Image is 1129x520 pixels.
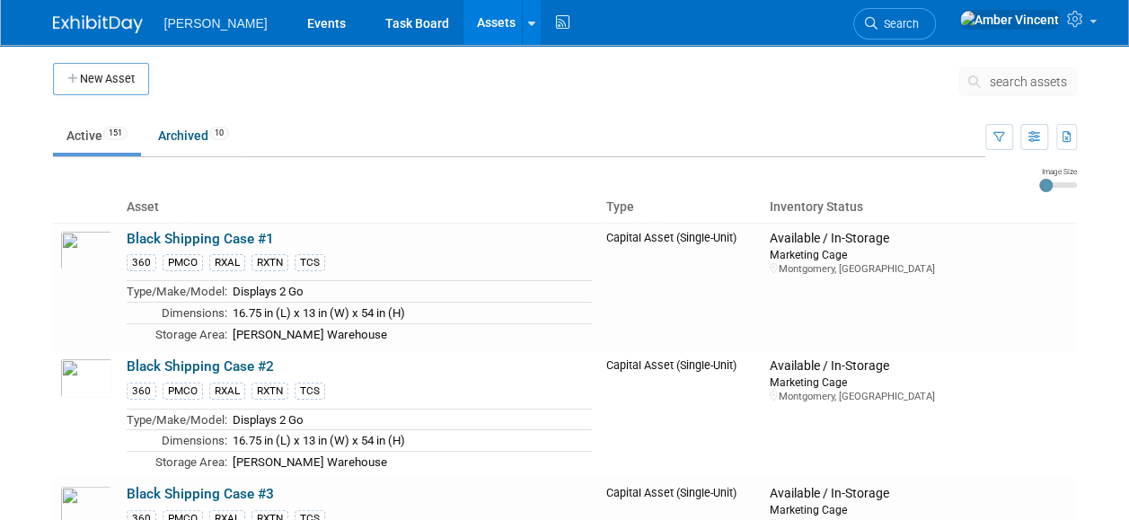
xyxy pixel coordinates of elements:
[233,434,405,447] span: 16.75 in (L) x 13 in (W) x 54 in (H)
[53,119,141,153] a: Active151
[769,247,1069,262] div: Marketing Cage
[163,254,203,271] div: PMCO
[959,10,1060,30] img: Amber Vincent
[1039,166,1077,177] div: Image Size
[227,281,593,303] td: Displays 2 Go
[769,375,1069,390] div: Marketing Cage
[119,192,600,223] th: Asset
[163,383,203,400] div: PMCO
[599,192,762,223] th: Type
[127,231,274,247] a: Black Shipping Case #1
[209,383,245,400] div: RXAL
[103,127,128,140] span: 151
[251,254,288,271] div: RXTN
[769,486,1069,502] div: Available / In-Storage
[127,358,274,375] a: Black Shipping Case #2
[127,254,156,271] div: 360
[958,67,1077,96] button: search assets
[227,451,593,472] td: [PERSON_NAME] Warehouse
[990,75,1067,89] span: search assets
[769,231,1069,247] div: Available / In-Storage
[878,17,919,31] span: Search
[599,223,762,351] td: Capital Asset (Single-Unit)
[127,383,156,400] div: 360
[227,323,593,344] td: [PERSON_NAME] Warehouse
[769,502,1069,517] div: Marketing Cage
[251,383,288,400] div: RXTN
[233,306,405,320] span: 16.75 in (L) x 13 in (W) x 54 in (H)
[209,127,229,140] span: 10
[145,119,243,153] a: Archived10
[769,390,1069,403] div: Montgomery, [GEOGRAPHIC_DATA]
[53,15,143,33] img: ExhibitDay
[853,8,936,40] a: Search
[155,328,227,341] span: Storage Area:
[127,302,227,323] td: Dimensions:
[769,358,1069,375] div: Available / In-Storage
[127,430,227,452] td: Dimensions:
[209,254,245,271] div: RXAL
[155,455,227,469] span: Storage Area:
[769,262,1069,276] div: Montgomery, [GEOGRAPHIC_DATA]
[127,486,274,502] a: Black Shipping Case #3
[127,281,227,303] td: Type/Make/Model:
[127,409,227,430] td: Type/Make/Model:
[227,409,593,430] td: Displays 2 Go
[164,16,268,31] span: [PERSON_NAME]
[599,351,762,479] td: Capital Asset (Single-Unit)
[53,63,149,95] button: New Asset
[295,254,325,271] div: TCS
[295,383,325,400] div: TCS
